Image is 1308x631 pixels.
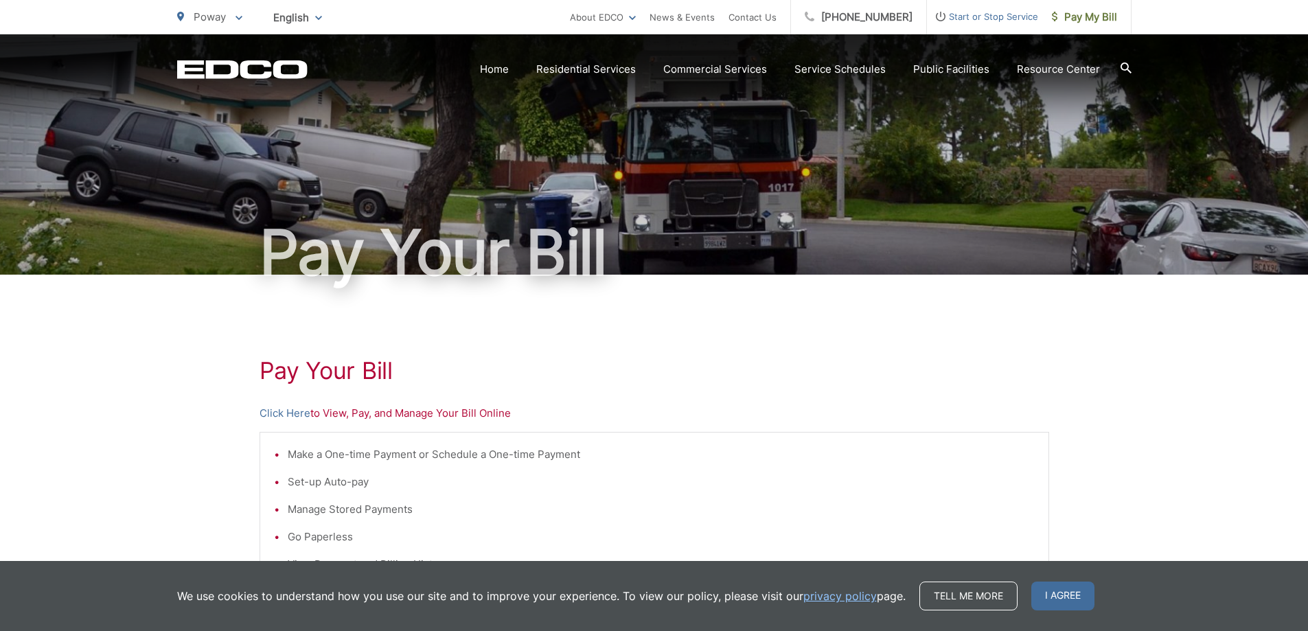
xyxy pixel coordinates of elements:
[260,405,310,422] a: Click Here
[650,9,715,25] a: News & Events
[260,357,1049,385] h1: Pay Your Bill
[803,588,877,604] a: privacy policy
[288,446,1035,463] li: Make a One-time Payment or Schedule a One-time Payment
[1052,9,1117,25] span: Pay My Bill
[1017,61,1100,78] a: Resource Center
[177,588,906,604] p: We use cookies to understand how you use our site and to improve your experience. To view our pol...
[288,501,1035,518] li: Manage Stored Payments
[288,474,1035,490] li: Set-up Auto-pay
[260,405,1049,422] p: to View, Pay, and Manage Your Bill Online
[288,529,1035,545] li: Go Paperless
[570,9,636,25] a: About EDCO
[919,582,1018,610] a: Tell me more
[1031,582,1094,610] span: I agree
[288,556,1035,573] li: View Payment and Billing History
[536,61,636,78] a: Residential Services
[177,218,1132,287] h1: Pay Your Bill
[913,61,989,78] a: Public Facilities
[480,61,509,78] a: Home
[194,10,226,23] span: Poway
[263,5,332,30] span: English
[794,61,886,78] a: Service Schedules
[177,60,308,79] a: EDCD logo. Return to the homepage.
[728,9,777,25] a: Contact Us
[663,61,767,78] a: Commercial Services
